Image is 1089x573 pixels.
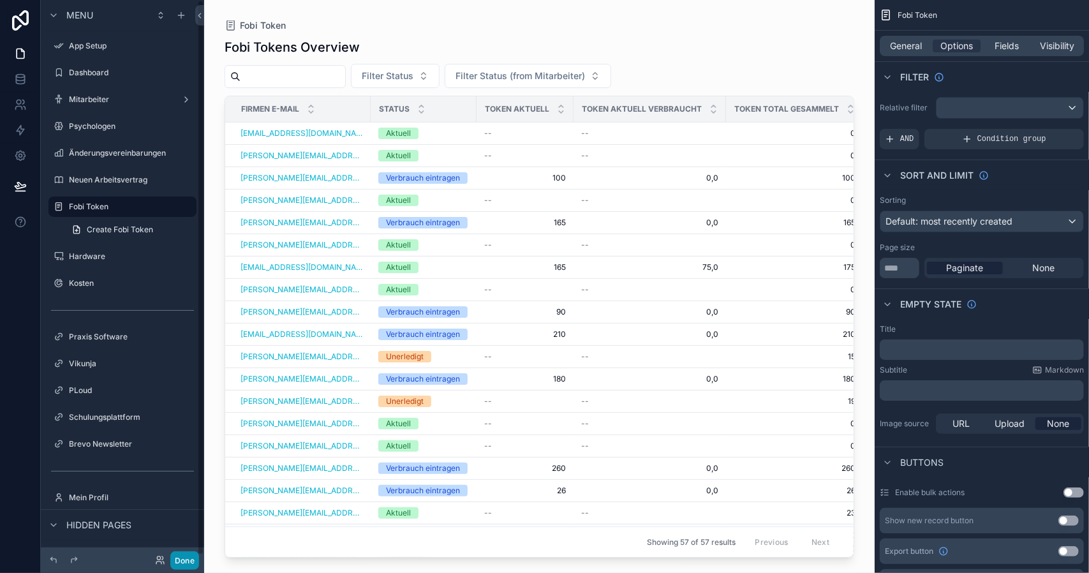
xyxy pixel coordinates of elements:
[734,352,856,362] a: 15
[581,218,718,228] a: 0,0
[378,463,469,474] a: Verbrauch eintragen
[241,218,363,228] a: [PERSON_NAME][EMAIL_ADDRESS][DOMAIN_NAME]
[581,463,718,473] a: 0,0
[484,128,492,138] span: --
[484,173,566,183] a: 100
[484,352,566,362] a: --
[378,217,469,228] a: Verbrauch eintragen
[351,64,440,88] button: Select Button
[581,396,589,406] span: --
[581,419,589,429] span: --
[953,417,970,430] span: URL
[581,374,718,384] a: 0,0
[734,128,856,138] a: 0
[241,195,363,205] a: [PERSON_NAME][EMAIL_ADDRESS][DOMAIN_NAME]
[386,418,411,429] div: Aktuell
[69,202,189,212] label: Fobi Token
[484,218,566,228] a: 165
[69,332,194,342] label: Praxis Software
[900,134,914,144] span: AND
[1045,365,1084,375] span: Markdown
[484,396,566,406] a: --
[734,329,856,339] a: 210
[734,240,856,250] span: 0
[581,352,718,362] a: --
[734,285,856,295] a: 0
[900,169,974,182] span: Sort And Limit
[581,307,718,317] a: 0,0
[880,103,931,113] label: Relative filter
[484,419,492,429] span: --
[225,38,360,56] h1: Fobi Tokens Overview
[241,173,363,183] a: [PERSON_NAME][EMAIL_ADDRESS][DOMAIN_NAME]
[581,173,718,183] span: 0,0
[386,485,460,496] div: Verbrauch eintragen
[734,151,856,161] a: 0
[69,439,194,449] label: Brevo Newsletter
[48,273,196,294] a: Kosten
[581,441,589,451] span: --
[484,329,566,339] span: 210
[378,306,469,318] a: Verbrauch eintragen
[48,116,196,137] a: Psychologen
[734,441,856,451] a: 0
[581,486,718,496] a: 0,0
[241,352,363,362] a: [PERSON_NAME][EMAIL_ADDRESS][DOMAIN_NAME]
[69,493,194,503] label: Mein Profil
[734,463,856,473] span: 260
[647,537,736,547] span: Showing 57 of 57 results
[581,285,718,295] a: --
[891,40,922,52] span: General
[386,239,411,251] div: Aktuell
[734,486,856,496] a: 26
[484,128,566,138] a: --
[880,211,1084,232] button: Default: most recently created
[581,508,718,518] a: --
[940,40,973,52] span: Options
[48,143,196,163] a: Änderungsvereinbarungen
[898,10,937,20] span: Fobi Token
[484,441,492,451] span: --
[386,329,460,340] div: Verbrauch eintragen
[484,486,566,496] a: 26
[484,307,566,317] span: 90
[69,68,194,78] label: Dashboard
[581,128,718,138] a: --
[581,262,718,272] a: 75,0
[241,329,363,339] a: [EMAIL_ADDRESS][DOMAIN_NAME]
[241,240,363,250] a: [PERSON_NAME][EMAIL_ADDRESS][DOMAIN_NAME]
[378,418,469,429] a: Aktuell
[378,150,469,161] a: Aktuell
[885,216,1012,227] span: Default: most recently created
[484,262,566,272] span: 165
[880,339,1084,360] div: scrollable content
[581,151,589,161] span: --
[734,262,856,272] a: 175
[241,486,363,496] a: [PERSON_NAME][EMAIL_ADDRESS][DOMAIN_NAME]
[69,94,176,105] label: Mitarbeiter
[734,374,856,384] span: 180
[378,440,469,452] a: Aktuell
[484,374,566,384] a: 180
[241,128,363,138] a: [EMAIL_ADDRESS][DOMAIN_NAME]
[734,307,856,317] a: 90
[581,151,718,161] a: --
[48,36,196,56] a: App Setup
[484,240,566,250] a: --
[386,195,411,206] div: Aktuell
[241,285,363,295] a: [PERSON_NAME][EMAIL_ADDRESS][DOMAIN_NAME]
[386,507,411,519] div: Aktuell
[241,104,299,114] span: Firmen E-Mail
[895,487,965,498] label: Enable bulk actions
[885,516,974,526] div: Show new record button
[484,463,566,473] a: 260
[734,195,856,205] span: 0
